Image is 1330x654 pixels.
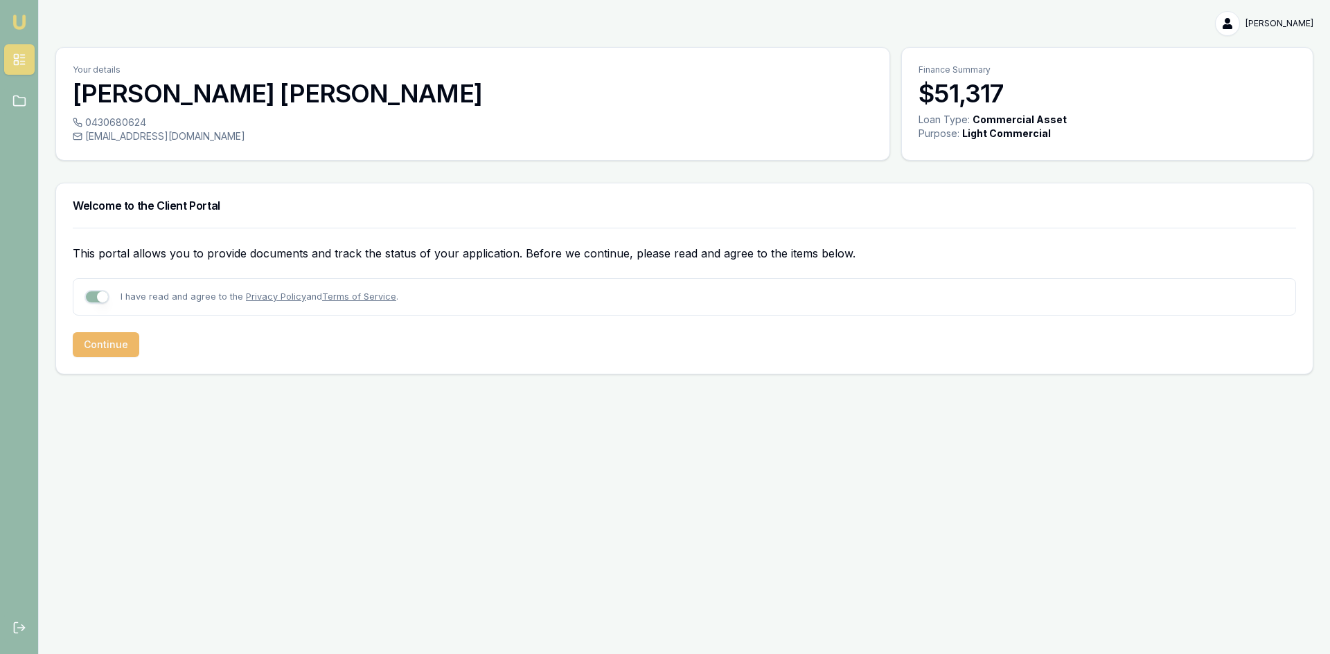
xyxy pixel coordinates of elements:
[73,245,1296,262] p: This portal allows you to provide documents and track the status of your application. Before we c...
[919,80,1296,107] h3: $51,317
[973,113,1067,127] div: Commercial Asset
[246,291,306,302] a: Privacy Policy
[85,116,146,129] span: 0430680624
[73,332,139,357] button: Continue
[121,290,398,303] p: I have read and agree to the and .
[322,291,396,302] a: Terms of Service
[919,113,970,127] div: Loan Type:
[85,129,245,143] span: [EMAIL_ADDRESS][DOMAIN_NAME]
[73,80,873,107] h3: [PERSON_NAME] [PERSON_NAME]
[73,64,873,75] p: Your details
[11,14,28,30] img: emu-icon-u.png
[962,127,1051,140] div: Light Commercial
[919,127,959,140] div: Purpose:
[73,200,1296,211] h3: Welcome to the Client Portal
[919,64,1296,75] p: Finance Summary
[1245,18,1313,29] span: [PERSON_NAME]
